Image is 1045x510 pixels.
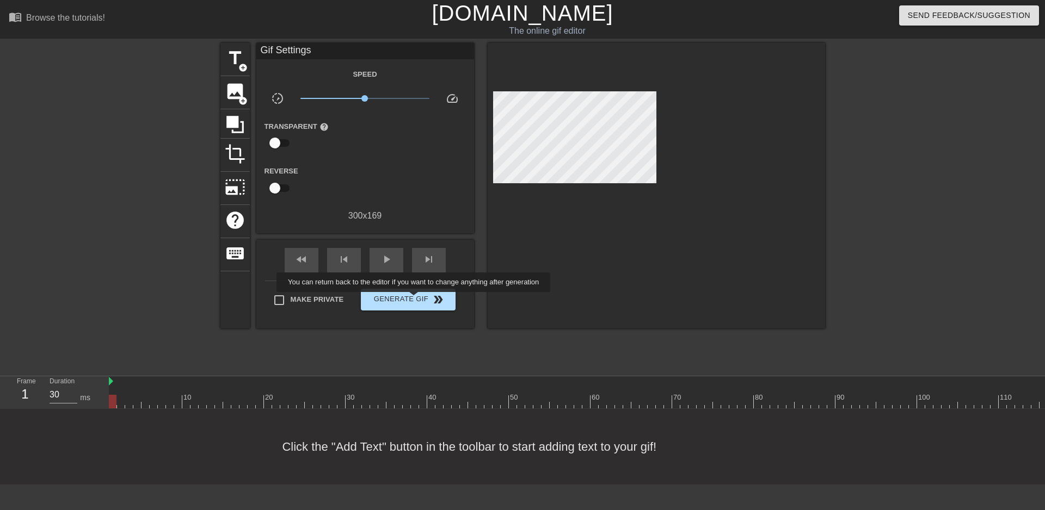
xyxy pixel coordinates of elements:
[9,376,41,408] div: Frame
[80,392,90,403] div: ms
[256,209,474,222] div: 300 x 169
[9,10,105,27] a: Browse the tutorials!
[592,392,601,403] div: 60
[291,294,344,305] span: Make Private
[446,92,459,105] span: speed
[1000,392,1013,403] div: 110
[265,121,329,132] label: Transparent
[295,253,308,266] span: fast_rewind
[908,9,1030,22] span: Send Feedback/Suggestion
[225,177,245,197] span: photo_size_select_large
[183,392,193,403] div: 10
[225,243,245,264] span: keyboard
[353,69,377,80] label: Speed
[26,13,105,22] div: Browse the tutorials!
[225,210,245,231] span: help
[271,92,284,105] span: slow_motion_video
[510,392,520,403] div: 50
[225,144,245,164] span: crop
[755,392,765,403] div: 80
[256,43,474,59] div: Gif Settings
[365,293,451,306] span: Generate Gif
[238,96,248,105] span: add_circle
[265,392,275,403] div: 20
[50,378,75,385] label: Duration
[354,24,741,38] div: The online gif editor
[361,289,455,310] button: Generate Gif
[225,81,245,102] span: image
[9,10,22,23] span: menu_book
[428,392,438,403] div: 40
[422,253,435,266] span: skip_next
[347,392,356,403] div: 30
[380,253,393,266] span: play_arrow
[899,5,1039,26] button: Send Feedback/Suggestion
[432,1,613,25] a: [DOMAIN_NAME]
[238,63,248,72] span: add_circle
[319,122,329,132] span: help
[837,392,846,403] div: 90
[265,166,298,177] label: Reverse
[337,253,351,266] span: skip_previous
[432,293,445,306] span: double_arrow
[918,392,932,403] div: 100
[17,384,33,404] div: 1
[673,392,683,403] div: 70
[225,48,245,69] span: title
